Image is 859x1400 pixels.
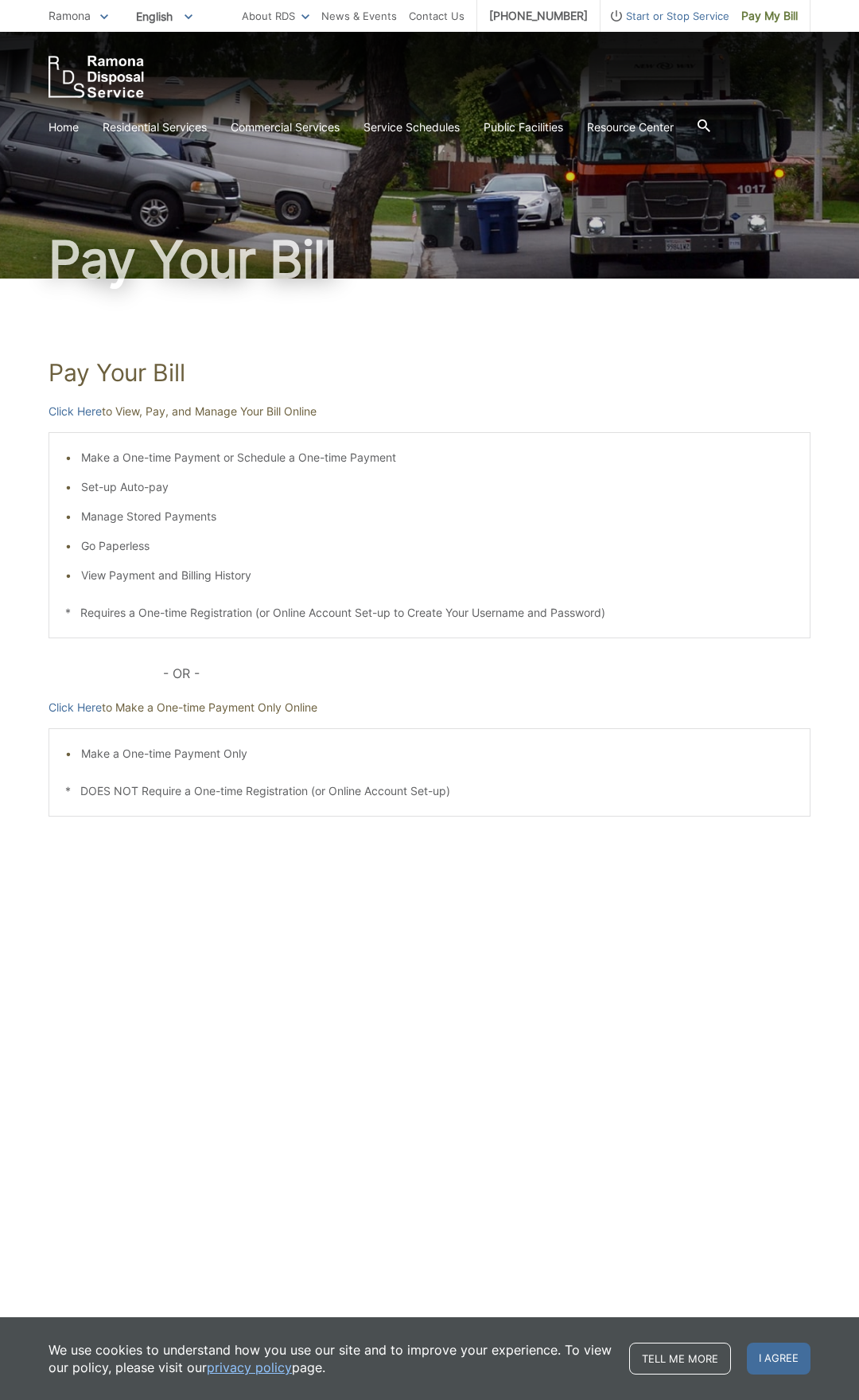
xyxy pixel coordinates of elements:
p: to Make a One-time Payment Only Online [49,699,810,716]
li: Go Paperless [81,537,794,555]
a: Public Facilities [484,119,563,136]
a: Service Schedules [363,119,460,136]
a: About RDS [242,7,309,25]
a: EDCD logo. Return to the homepage. [49,56,144,98]
li: Make a One-time Payment Only [81,745,794,762]
li: Make a One-time Payment or Schedule a One-time Payment [81,449,794,466]
li: Manage Stored Payments [81,508,794,525]
a: Resource Center [587,119,674,136]
span: English [124,3,204,29]
p: * DOES NOT Require a One-time Registration (or Online Account Set-up) [65,782,794,800]
a: Click Here [49,699,102,716]
span: Pay My Bill [741,7,798,25]
a: Home [49,119,79,136]
a: Click Here [49,403,102,420]
a: Residential Services [103,119,207,136]
a: Commercial Services [231,119,340,136]
p: - OR - [163,662,810,684]
h1: Pay Your Bill [49,358,810,387]
p: to View, Pay, and Manage Your Bill Online [49,403,810,420]
a: privacy policy [207,1359,292,1376]
p: * Requires a One-time Registration (or Online Account Set-up to Create Your Username and Password) [65,604,794,622]
a: Tell me more [629,1343,731,1375]
span: I agree [747,1343,810,1375]
a: Contact Us [409,7,464,25]
li: View Payment and Billing History [81,567,794,584]
li: Set-up Auto-pay [81,478,794,496]
span: Ramona [49,9,91,22]
h1: Pay Your Bill [49,234,810,285]
p: We use cookies to understand how you use our site and to improve your experience. To view our pol... [49,1341,613,1376]
a: News & Events [321,7,397,25]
